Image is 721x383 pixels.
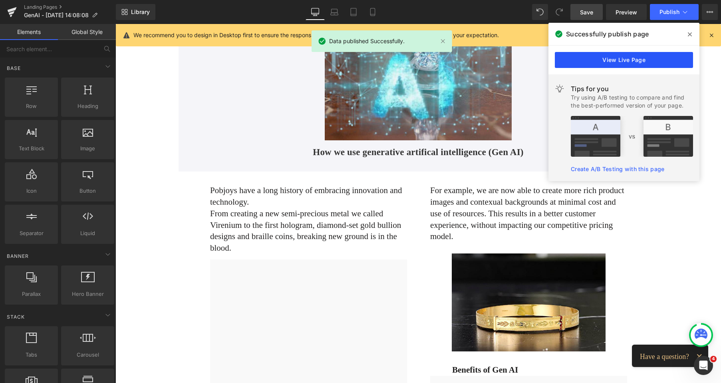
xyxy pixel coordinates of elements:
[702,4,718,20] button: More
[7,144,56,153] span: Text Block
[64,102,112,110] span: Heading
[133,31,499,40] p: We recommend you to design in Desktop first to ensure the responsive layout would display correct...
[315,161,512,218] p: For example, we are now able to create more rich product images and contexual backgrounds at mini...
[606,4,647,20] a: Preview
[64,144,112,153] span: Image
[6,313,26,321] span: Stack
[64,229,112,237] span: Liquid
[64,187,112,195] span: Button
[209,9,396,116] img: How we use AI to improve our customers journey at Pobjoy Diamonds
[329,37,405,46] span: Data published Successfully.
[95,161,292,184] p: Pobjoys have a long history of embracing innovation and technology.
[7,102,56,110] span: Row
[532,4,548,20] button: Undo
[571,84,693,94] div: Tips for you
[7,229,56,237] span: Separator
[344,4,363,20] a: Tablet
[325,4,344,20] a: Laptop
[6,64,22,72] span: Base
[24,4,116,10] a: Landing Pages
[6,252,30,260] span: Banner
[551,4,567,20] button: Redo
[69,123,536,134] h1: How we use generative artifical intelligence (Gen AI)
[566,29,649,39] span: Successfully publish page
[24,12,89,18] span: GenAI - [DATE] 14:08:08
[95,184,292,230] p: From creating a new semi-precious metal we called Virenium to the first hologram, diamond-set gol...
[616,8,637,16] span: Preview
[555,84,564,94] img: light.svg
[580,8,593,16] span: Save
[710,356,717,362] span: 4
[571,116,693,157] img: tip.png
[555,52,693,68] a: View Live Page
[336,229,490,327] img: How we use AI to improve our customers journey at Pobjoy Diamonds
[64,351,112,359] span: Carousel
[131,8,150,16] span: Library
[7,351,56,359] span: Tabs
[363,4,382,20] a: Mobile
[306,4,325,20] a: Desktop
[650,4,699,20] button: Publish
[7,187,56,195] span: Icon
[694,356,713,375] iframe: Intercom live chat
[58,24,116,40] a: Global Style
[571,166,664,172] a: Create A/B Testing with this page
[64,290,112,298] span: Hero Banner
[571,94,693,110] div: Try using A/B testing to compare and find the best-performed version of your page.
[7,290,56,298] span: Parallax
[116,4,155,20] a: New Library
[659,9,679,15] span: Publish
[337,340,512,352] p: Benefits of Gen AI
